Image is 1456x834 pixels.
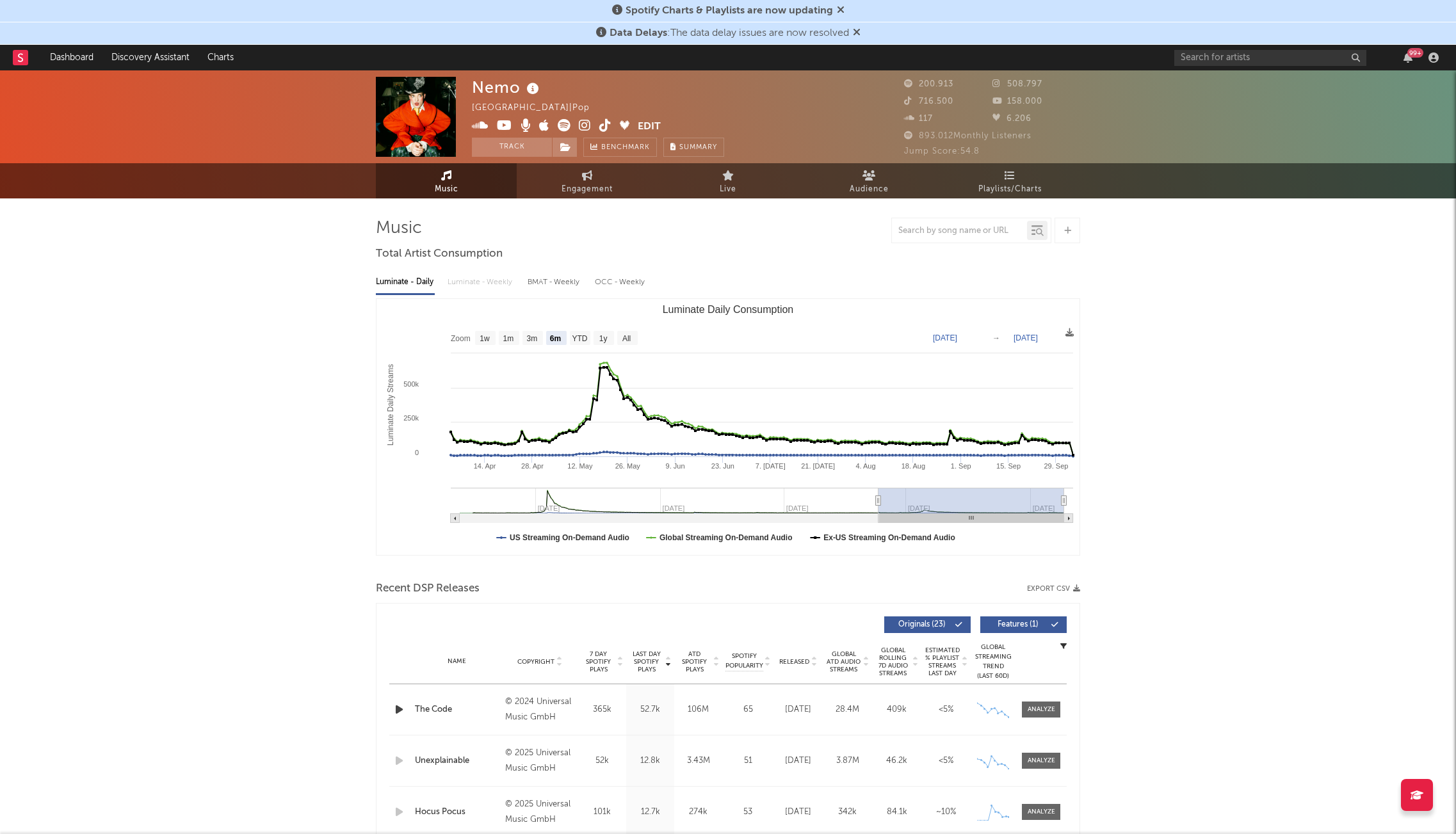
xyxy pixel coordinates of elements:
a: Playlists/Charts [939,163,1080,198]
span: 508.797 [992,80,1042,88]
svg: Luminate Daily Consumption [376,299,1080,555]
span: Global Rolling 7D Audio Streams [875,646,910,677]
div: Luminate - Daily [376,271,435,293]
a: Charts [198,45,243,70]
span: Spotify Charts & Playlists are now updating [626,6,833,16]
div: 53 [725,806,770,819]
span: Recent DSP Releases [376,581,480,597]
button: Features(1) [980,616,1067,633]
text: 9. Jun [666,462,685,470]
text: [DATE] [933,333,957,342]
span: Summary [679,144,717,151]
a: Benchmark [583,138,657,157]
text: YTD [572,334,587,343]
div: 46.2k [875,755,918,767]
text: 3m [527,334,538,343]
span: Features ( 1 ) [989,621,1048,629]
span: 7 Day Spotify Plays [581,650,615,673]
div: 365k [581,703,623,716]
a: Live [658,163,798,198]
span: 117 [904,115,933,123]
div: <5% [925,755,967,767]
a: Music [376,163,517,198]
div: 409k [875,703,918,716]
span: 893.012 Monthly Listeners [904,132,1031,140]
span: Engagement [562,182,613,197]
text: 250k [403,414,419,422]
text: Global Streaming On-Demand Audio [659,533,793,542]
text: 1m [503,334,514,343]
text: 28. Apr [521,462,544,470]
span: Estimated % Playlist Streams Last Day [925,646,960,677]
div: Global Streaming Trend (Last 60D) [974,643,1012,681]
text: 23. Jun [711,462,734,470]
span: ATD Spotify Plays [677,650,711,673]
span: Last Day Spotify Plays [629,650,663,673]
div: © 2025 Universal Music GmbH [505,797,575,828]
div: 28.4M [826,703,869,716]
a: Dashboard [41,45,102,70]
text: 26. May [615,462,641,470]
span: Music [435,182,458,197]
text: 21. [DATE] [801,462,835,470]
input: Search for artists [1174,50,1366,66]
div: 51 [725,755,770,767]
a: Engagement [517,163,658,198]
div: 106M [677,703,719,716]
div: 12.8k [629,755,671,767]
span: Originals ( 23 ) [893,621,951,629]
text: 15. Sep [996,462,1021,470]
text: 4. Aug [855,462,875,470]
text: 7. [DATE] [756,462,786,470]
button: 99+ [1403,52,1412,63]
text: 500k [403,380,419,388]
span: 6.206 [992,115,1031,123]
span: : The data delay issues are now resolved [610,28,849,38]
div: 3.43M [677,755,719,767]
span: Jump Score: 54.8 [904,147,980,156]
span: Live [720,182,736,197]
a: Hocus Pocus [415,806,499,819]
div: 12.7k [629,806,671,819]
span: Total Artist Consumption [376,246,503,262]
text: US Streaming On-Demand Audio [510,533,629,542]
div: [DATE] [777,806,820,819]
div: Name [415,657,499,666]
text: Luminate Daily Consumption [663,304,794,315]
div: [GEOGRAPHIC_DATA] | Pop [472,100,604,116]
div: 3.87M [826,755,869,767]
div: © 2024 Universal Music GmbH [505,694,575,725]
a: Audience [798,163,939,198]
button: Originals(23) [884,616,971,633]
a: Unexplainable [415,755,499,767]
a: Discovery Assistant [102,45,198,70]
span: Released [779,658,809,666]
div: 342k [826,806,869,819]
span: 158.000 [992,97,1042,106]
div: © 2025 Universal Music GmbH [505,746,575,776]
span: Global ATD Audio Streams [826,650,861,673]
text: 0 [415,449,419,456]
text: 6m [550,334,561,343]
div: 101k [581,806,623,819]
text: Ex-US Streaming On-Demand Audio [823,533,955,542]
div: 99 + [1407,48,1423,58]
text: 12. May [567,462,593,470]
button: Edit [638,119,661,135]
div: 84.1k [875,806,918,819]
a: The Code [415,703,499,716]
span: Audience [850,182,889,197]
span: Dismiss [853,28,861,38]
span: Data Delays [610,28,667,38]
text: 1. Sep [951,462,971,470]
div: [DATE] [777,755,820,767]
button: Export CSV [1027,585,1080,593]
text: All [622,334,631,343]
span: 200.913 [904,80,953,88]
span: Benchmark [601,140,650,156]
span: Copyright [517,658,554,666]
div: BMAT - Weekly [528,271,582,293]
text: 29. Sep [1044,462,1068,470]
text: 1w [480,334,490,343]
